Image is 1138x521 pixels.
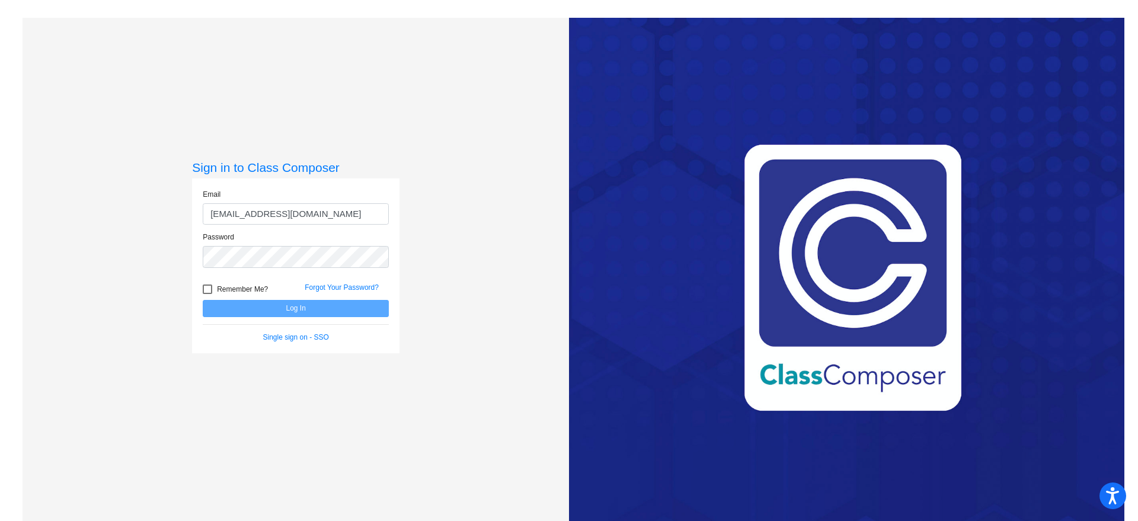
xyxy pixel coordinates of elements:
span: Remember Me? [217,282,268,296]
button: Log In [203,300,389,317]
a: Single sign on - SSO [263,333,329,341]
h3: Sign in to Class Composer [192,160,399,175]
label: Password [203,232,234,242]
a: Forgot Your Password? [305,283,379,292]
label: Email [203,189,220,200]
